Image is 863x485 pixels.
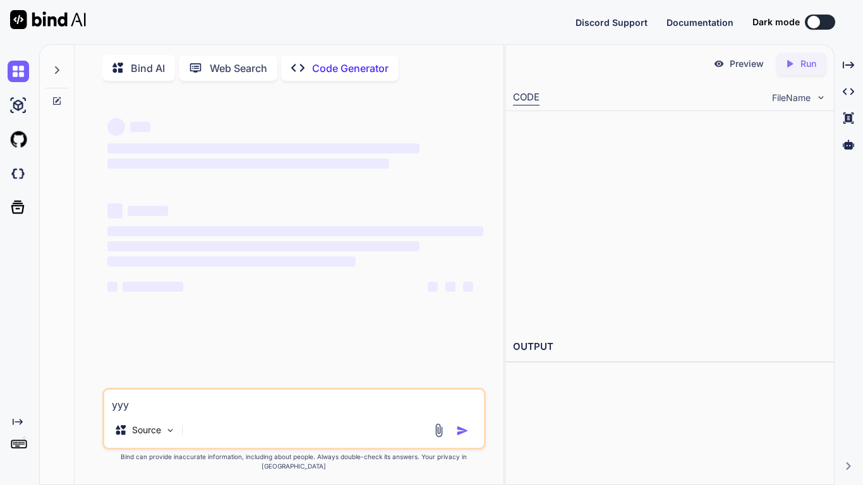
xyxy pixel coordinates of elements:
[107,256,356,266] span: ‌
[667,17,733,28] span: Documentation
[505,332,834,362] h2: OUTPUT
[165,425,176,436] img: Pick Models
[107,203,123,219] span: ‌
[431,423,446,438] img: attachment
[800,57,816,70] p: Run
[752,16,800,28] span: Dark mode
[456,424,469,437] img: icon
[576,17,648,28] span: Discord Support
[513,90,540,105] div: CODE
[107,226,483,236] span: ‌
[730,57,764,70] p: Preview
[8,129,29,150] img: githubLight
[132,424,161,436] p: Source
[128,206,168,216] span: ‌
[107,118,125,136] span: ‌
[102,452,486,471] p: Bind can provide inaccurate information, including about people. Always double-check its answers....
[428,282,438,292] span: ‌
[713,58,725,69] img: preview
[107,241,419,251] span: ‌
[772,92,811,104] span: FileName
[130,122,150,132] span: ‌
[107,282,118,292] span: ‌
[667,16,733,29] button: Documentation
[107,159,389,169] span: ‌
[210,61,267,76] p: Web Search
[10,10,86,29] img: Bind AI
[463,282,473,292] span: ‌
[312,61,389,76] p: Code Generator
[104,390,484,412] textarea: yyy
[576,16,648,29] button: Discord Support
[8,95,29,116] img: ai-studio
[445,282,456,292] span: ‌
[107,143,419,153] span: ‌
[123,282,183,292] span: ‌
[8,61,29,82] img: chat
[131,61,165,76] p: Bind AI
[8,163,29,184] img: darkCloudIdeIcon
[816,92,826,103] img: chevron down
